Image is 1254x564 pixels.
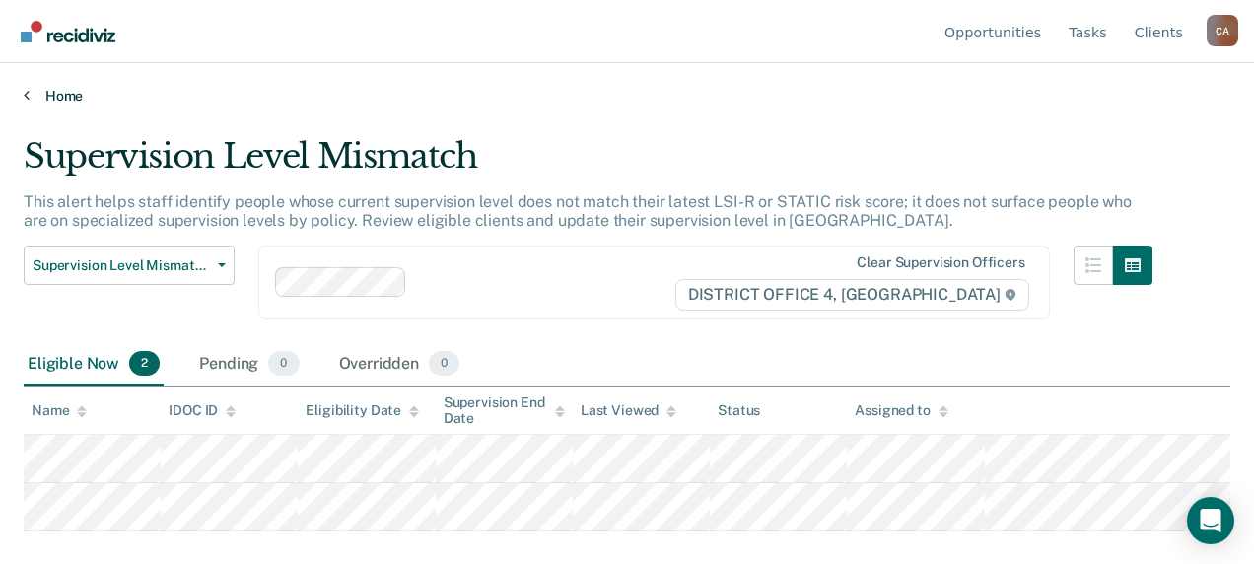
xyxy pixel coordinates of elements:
span: 2 [129,351,160,377]
div: Name [32,402,87,419]
div: Clear supervision officers [857,254,1024,271]
span: 0 [429,351,459,377]
div: Assigned to [855,402,947,419]
div: Eligible Now2 [24,343,164,387]
div: Status [718,402,760,419]
span: Supervision Level Mismatch [33,257,210,274]
div: Eligibility Date [306,402,419,419]
div: Overridden0 [335,343,464,387]
div: Pending0 [195,343,303,387]
div: Last Viewed [581,402,676,419]
a: Home [24,87,1230,105]
div: Supervision End Date [444,394,565,428]
span: DISTRICT OFFICE 4, [GEOGRAPHIC_DATA] [675,279,1029,311]
img: Recidiviz [21,21,115,42]
p: This alert helps staff identify people whose current supervision level does not match their lates... [24,192,1132,230]
button: Profile dropdown button [1207,15,1238,46]
div: IDOC ID [169,402,236,419]
div: Supervision Level Mismatch [24,136,1152,192]
div: C A [1207,15,1238,46]
span: 0 [268,351,299,377]
div: Open Intercom Messenger [1187,497,1234,544]
button: Supervision Level Mismatch [24,246,235,285]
